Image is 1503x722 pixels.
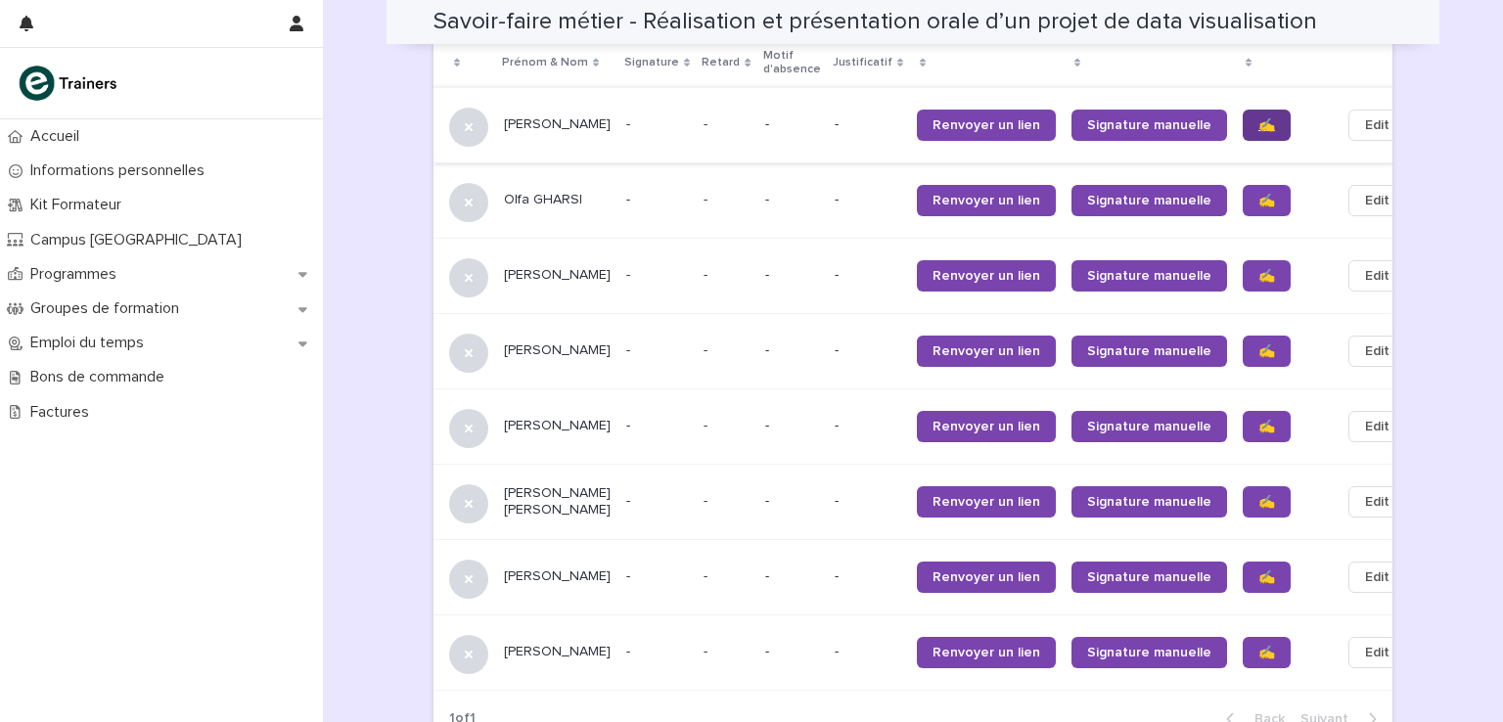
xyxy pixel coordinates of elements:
[1365,417,1389,436] span: Edit
[1348,486,1406,518] button: Edit
[502,52,588,73] p: Prénom & Nom
[626,493,688,510] p: -
[702,52,740,73] p: Retard
[917,185,1056,216] a: Renvoyer un lien
[626,568,688,585] p: -
[704,338,711,359] p: -
[23,334,159,352] p: Emploi du temps
[1243,260,1291,292] a: ✍️
[933,420,1040,433] span: Renvoyer un lien
[1243,486,1291,518] a: ✍️
[765,644,819,660] p: -
[626,342,688,359] p: -
[1243,110,1291,141] a: ✍️
[23,196,137,214] p: Kit Formateur
[933,118,1040,132] span: Renvoyer un lien
[1365,567,1389,587] span: Edit
[1348,637,1406,668] button: Edit
[504,568,611,585] p: [PERSON_NAME]
[1087,118,1211,132] span: Signature manuelle
[1071,260,1227,292] a: Signature manuelle
[704,564,711,585] p: -
[433,464,1437,539] tr: [PERSON_NAME] [PERSON_NAME]--- --Renvoyer un lienSignature manuelle✍️Edit
[1087,646,1211,659] span: Signature manuelle
[933,269,1040,283] span: Renvoyer un lien
[765,192,819,208] p: -
[1258,269,1275,283] span: ✍️
[23,299,195,318] p: Groupes de formation
[1071,110,1227,141] a: Signature manuelle
[765,267,819,284] p: -
[1243,185,1291,216] a: ✍️
[504,116,611,133] p: [PERSON_NAME]
[835,116,901,133] p: -
[23,231,257,249] p: Campus [GEOGRAPHIC_DATA]
[704,489,711,510] p: -
[933,344,1040,358] span: Renvoyer un lien
[704,113,711,133] p: -
[835,644,901,660] p: -
[1348,185,1406,216] button: Edit
[1365,191,1389,210] span: Edit
[1365,115,1389,135] span: Edit
[1071,486,1227,518] a: Signature manuelle
[1348,336,1406,367] button: Edit
[1348,260,1406,292] button: Edit
[433,313,1437,388] tr: [PERSON_NAME]--- --Renvoyer un lienSignature manuelle✍️Edit
[1071,336,1227,367] a: Signature manuelle
[1243,336,1291,367] a: ✍️
[23,127,95,146] p: Accueil
[763,45,821,81] p: Motif d'absence
[1087,570,1211,584] span: Signature manuelle
[1258,344,1275,358] span: ✍️
[626,267,688,284] p: -
[835,192,901,208] p: -
[835,267,901,284] p: -
[1071,637,1227,668] a: Signature manuelle
[504,267,611,284] p: [PERSON_NAME]
[433,162,1437,238] tr: Olfa GHARSI--- --Renvoyer un lienSignature manuelle✍️Edit
[16,64,123,103] img: K0CqGN7SDeD6s4JG8KQk
[504,192,611,208] p: Olfa GHARSI
[1087,344,1211,358] span: Signature manuelle
[1071,562,1227,593] a: Signature manuelle
[765,418,819,434] p: -
[1258,420,1275,433] span: ✍️
[835,342,901,359] p: -
[917,411,1056,442] a: Renvoyer un lien
[1365,341,1389,361] span: Edit
[1258,570,1275,584] span: ✍️
[1087,495,1211,509] span: Signature manuelle
[933,646,1040,659] span: Renvoyer un lien
[765,342,819,359] p: -
[933,570,1040,584] span: Renvoyer un lien
[1348,110,1406,141] button: Edit
[433,539,1437,614] tr: [PERSON_NAME]--- --Renvoyer un lienSignature manuelle✍️Edit
[933,495,1040,509] span: Renvoyer un lien
[433,614,1437,690] tr: [PERSON_NAME]--- --Renvoyer un lienSignature manuelle✍️Edit
[833,52,892,73] p: Justificatif
[704,188,711,208] p: -
[1071,185,1227,216] a: Signature manuelle
[1348,562,1406,593] button: Edit
[23,368,180,386] p: Bons de commande
[933,194,1040,207] span: Renvoyer un lien
[704,263,711,284] p: -
[23,161,220,180] p: Informations personnelles
[917,110,1056,141] a: Renvoyer un lien
[835,418,901,434] p: -
[626,116,688,133] p: -
[626,418,688,434] p: -
[504,644,611,660] p: [PERSON_NAME]
[1243,637,1291,668] a: ✍️
[624,52,679,73] p: Signature
[504,418,611,434] p: [PERSON_NAME]
[917,637,1056,668] a: Renvoyer un lien
[1258,194,1275,207] span: ✍️
[1243,411,1291,442] a: ✍️
[704,414,711,434] p: -
[1258,646,1275,659] span: ✍️
[917,562,1056,593] a: Renvoyer un lien
[1087,194,1211,207] span: Signature manuelle
[433,8,1317,36] h2: Savoir-faire métier - Réalisation et présentation orale d’un projet de data visualisation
